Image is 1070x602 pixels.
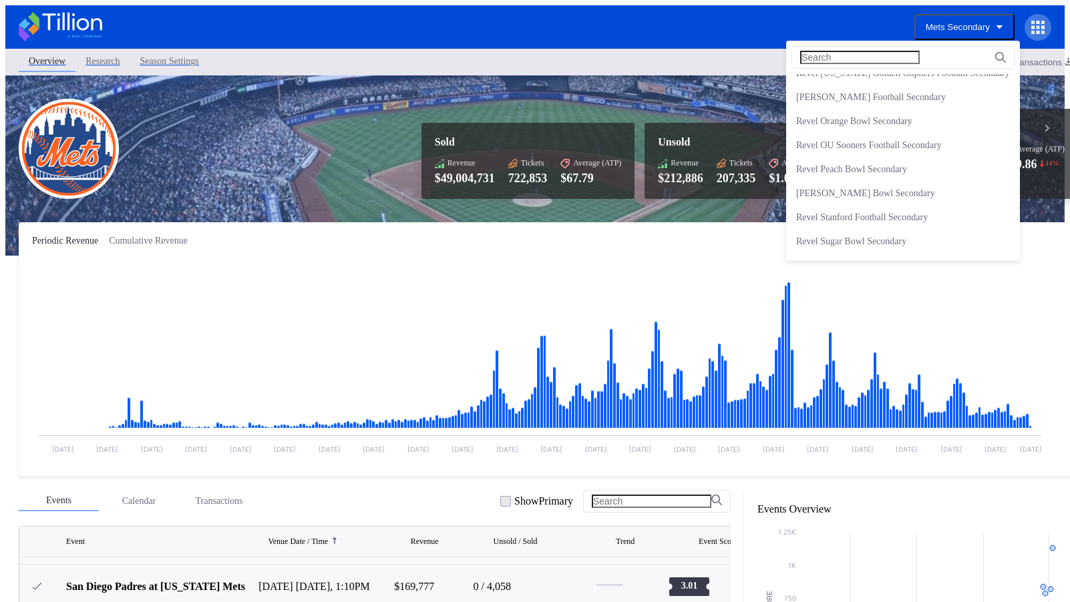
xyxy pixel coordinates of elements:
input: Search [800,51,920,64]
div: Revel OU Sooners Football Secondary [796,140,942,151]
div: Revel Peach Bowl Secondary [796,164,907,175]
div: [PERSON_NAME] Bowl Secondary [796,188,935,199]
div: Revel Orange Bowl Secondary [796,116,912,127]
div: [PERSON_NAME] Football Secondary [796,92,946,103]
div: Revel Stanford Football Secondary [796,212,928,223]
div: Revel Sugar Bowl Secondary [796,236,906,247]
